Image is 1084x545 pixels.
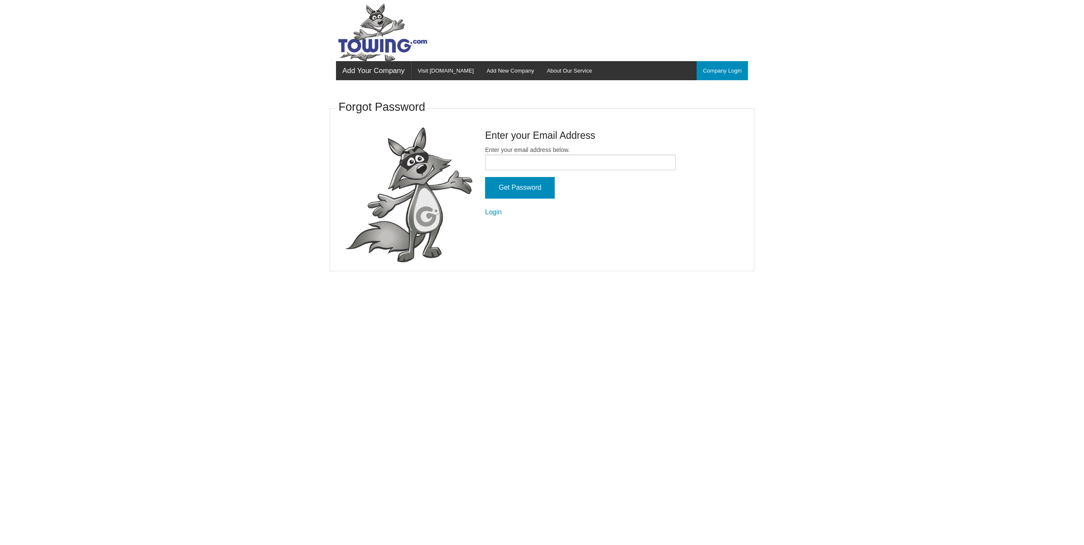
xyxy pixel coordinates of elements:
[485,177,555,199] input: Get Password
[412,61,480,80] a: Visit [DOMAIN_NAME]
[540,61,598,80] a: About Our Service
[485,155,676,170] input: Enter your email address below.
[345,127,472,263] img: fox-Presenting.png
[485,146,676,170] label: Enter your email address below.
[485,208,502,216] a: Login
[336,61,411,80] a: Add Your Company
[485,129,676,142] h4: Enter your Email Address
[697,61,748,80] a: Company Login
[336,3,429,61] img: Towing.com Logo
[480,61,540,80] a: Add New Company
[339,99,425,115] h3: Forgot Password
